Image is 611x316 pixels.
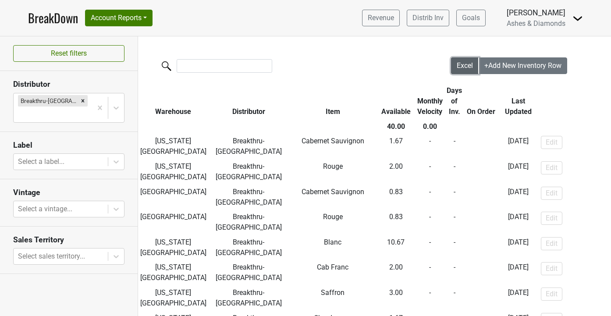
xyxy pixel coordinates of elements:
[377,83,415,119] th: Available: activate to sort column ascending
[507,7,565,18] div: [PERSON_NAME]
[13,45,124,62] button: Reset filters
[479,57,567,74] button: +Add New Inventory Row
[138,235,209,260] td: [US_STATE][GEOGRAPHIC_DATA]
[464,185,497,210] td: -
[415,134,445,160] td: -
[541,288,562,301] button: Edit
[541,161,562,174] button: Edit
[317,263,348,271] span: Cab Franc
[464,83,497,119] th: On Order: activate to sort column ascending
[507,19,565,28] span: Ashes & Diamonds
[415,83,445,119] th: Monthly Velocity: activate to sort column ascending
[464,159,497,185] td: -
[451,57,479,74] button: Excel
[464,134,497,160] td: -
[302,137,364,145] span: Cabernet Sauvignon
[209,260,289,286] td: Breakthru-[GEOGRAPHIC_DATA]
[497,285,538,311] td: [DATE]
[445,134,465,160] td: -
[377,134,415,160] td: 1.67
[415,159,445,185] td: -
[541,237,562,250] button: Edit
[377,209,415,235] td: 0.83
[445,159,465,185] td: -
[85,10,153,26] button: Account Reports
[415,235,445,260] td: -
[445,235,465,260] td: -
[289,83,377,119] th: Item: activate to sort column ascending
[13,235,124,245] h3: Sales Territory
[415,260,445,286] td: -
[497,159,538,185] td: [DATE]
[541,212,562,225] button: Edit
[28,9,78,27] a: BreakDown
[464,209,497,235] td: -
[323,162,343,170] span: Rouge
[209,134,289,160] td: Breakthru-[GEOGRAPHIC_DATA]
[209,83,289,119] th: Distributor: activate to sort column ascending
[377,235,415,260] td: 10.67
[497,83,538,119] th: Last Updated: activate to sort column ascending
[484,61,561,70] span: +Add New Inventory Row
[209,209,289,235] td: Breakthru-[GEOGRAPHIC_DATA]
[415,185,445,210] td: -
[377,185,415,210] td: 0.83
[377,260,415,286] td: 2.00
[18,95,78,107] div: Breakthru-[GEOGRAPHIC_DATA]
[362,10,400,26] a: Revenue
[138,134,209,160] td: [US_STATE][GEOGRAPHIC_DATA]
[138,83,209,119] th: Warehouse: activate to sort column ascending
[377,159,415,185] td: 2.00
[445,83,465,119] th: Days of Inv.: activate to sort column ascending
[407,10,449,26] a: Distrib Inv
[497,209,538,235] td: [DATE]
[209,285,289,311] td: Breakthru-[GEOGRAPHIC_DATA]
[541,262,562,275] button: Edit
[415,285,445,311] td: -
[138,159,209,185] td: [US_STATE][GEOGRAPHIC_DATA]
[572,13,583,24] img: Dropdown Menu
[138,209,209,235] td: [GEOGRAPHIC_DATA]
[209,185,289,210] td: Breakthru-[GEOGRAPHIC_DATA]
[138,285,209,311] td: [US_STATE][GEOGRAPHIC_DATA]
[138,185,209,210] td: [GEOGRAPHIC_DATA]
[456,10,486,26] a: Goals
[415,119,445,134] th: 0.00
[302,188,364,196] span: Cabernet Sauvignon
[497,185,538,210] td: [DATE]
[209,235,289,260] td: Breakthru-[GEOGRAPHIC_DATA]
[541,136,562,149] button: Edit
[497,134,538,160] td: [DATE]
[321,288,345,297] span: Saffron
[497,235,538,260] td: [DATE]
[445,260,465,286] td: -
[464,285,497,311] td: -
[445,285,465,311] td: -
[457,61,473,70] span: Excel
[497,260,538,286] td: [DATE]
[324,238,341,246] span: Blanc
[464,235,497,260] td: -
[323,213,343,221] span: Rouge
[415,209,445,235] td: -
[445,185,465,210] td: -
[209,159,289,185] td: Breakthru-[GEOGRAPHIC_DATA]
[138,260,209,286] td: [US_STATE][GEOGRAPHIC_DATA]
[78,95,88,107] div: Remove Breakthru-MO
[541,187,562,200] button: Edit
[464,260,497,286] td: -
[377,119,415,134] th: 40.00
[445,209,465,235] td: -
[13,188,124,197] h3: Vintage
[13,80,124,89] h3: Distributor
[377,285,415,311] td: 3.00
[13,141,124,150] h3: Label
